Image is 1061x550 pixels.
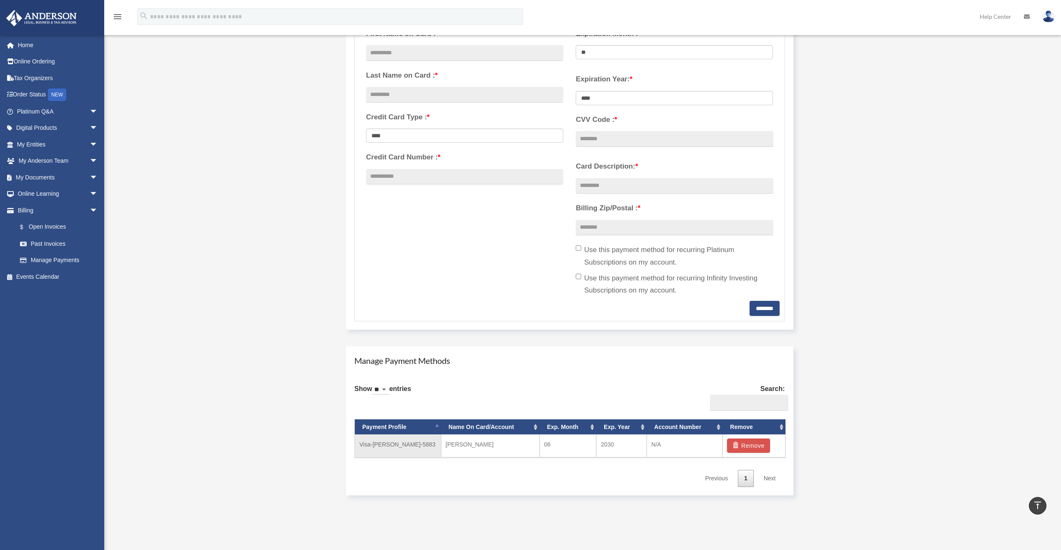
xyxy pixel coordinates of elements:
th: Name On Card/Account: activate to sort column ascending [441,419,539,435]
label: Card Description: [576,160,773,173]
a: vertical_align_top [1029,497,1046,515]
th: Account Number: activate to sort column ascending [647,419,722,435]
a: Order StatusNEW [6,86,110,103]
a: My Entitiesarrow_drop_down [6,136,110,153]
button: Remove [727,439,770,453]
h4: Manage Payment Methods [354,355,785,366]
span: arrow_drop_down [90,103,106,120]
th: Payment Profile: activate to sort column descending [355,419,441,435]
span: arrow_drop_down [90,169,106,186]
span: $ [25,222,29,232]
label: Expiration Year: [576,73,773,86]
label: Billing Zip/Postal : [576,202,773,214]
th: Exp. Month: activate to sort column ascending [539,419,596,435]
a: Tax Organizers [6,70,110,86]
a: Billingarrow_drop_down [6,202,110,219]
a: Previous [699,470,734,487]
label: CVV Code : [576,114,773,126]
th: Remove: activate to sort column ascending [722,419,785,435]
div: NEW [48,88,66,101]
i: vertical_align_top [1033,500,1043,510]
span: arrow_drop_down [90,136,106,153]
a: Events Calendar [6,268,110,285]
td: 06 [539,434,596,457]
label: Credit Card Type : [366,111,563,124]
td: 2030 [596,434,647,457]
a: Online Ordering [6,53,110,70]
th: Exp. Year: activate to sort column ascending [596,419,647,435]
label: Credit Card Number : [366,151,563,164]
a: My Anderson Teamarrow_drop_down [6,153,110,169]
i: menu [113,12,123,22]
label: Show entries [354,383,411,403]
a: 1 [738,470,754,487]
a: menu [113,15,123,22]
td: [PERSON_NAME] [441,434,539,457]
a: Past Invoices [12,235,110,252]
span: arrow_drop_down [90,202,106,219]
a: Digital Productsarrow_drop_down [6,120,110,136]
img: Anderson Advisors Platinum Portal [4,10,79,26]
label: Search: [707,383,785,411]
img: User Pic [1042,10,1055,23]
td: Visa-[PERSON_NAME]-5883 [355,434,441,457]
span: arrow_drop_down [90,153,106,170]
label: Use this payment method for recurring Platinum Subscriptions on my account. [576,244,773,269]
a: Manage Payments [12,252,106,269]
span: arrow_drop_down [90,186,106,203]
label: Last Name on Card : [366,69,563,82]
input: Use this payment method for recurring Platinum Subscriptions on my account. [576,245,581,251]
i: search [139,11,148,20]
a: $Open Invoices [12,219,110,236]
td: N/A [647,434,722,457]
select: Showentries [372,385,389,395]
input: Search: [710,395,788,411]
a: My Documentsarrow_drop_down [6,169,110,186]
input: Use this payment method for recurring Infinity Investing Subscriptions on my account. [576,274,581,279]
a: Next [757,470,782,487]
a: Online Learningarrow_drop_down [6,186,110,202]
a: Platinum Q&Aarrow_drop_down [6,103,110,120]
label: Use this payment method for recurring Infinity Investing Subscriptions on my account. [576,272,773,297]
span: arrow_drop_down [90,120,106,137]
a: Home [6,37,110,53]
